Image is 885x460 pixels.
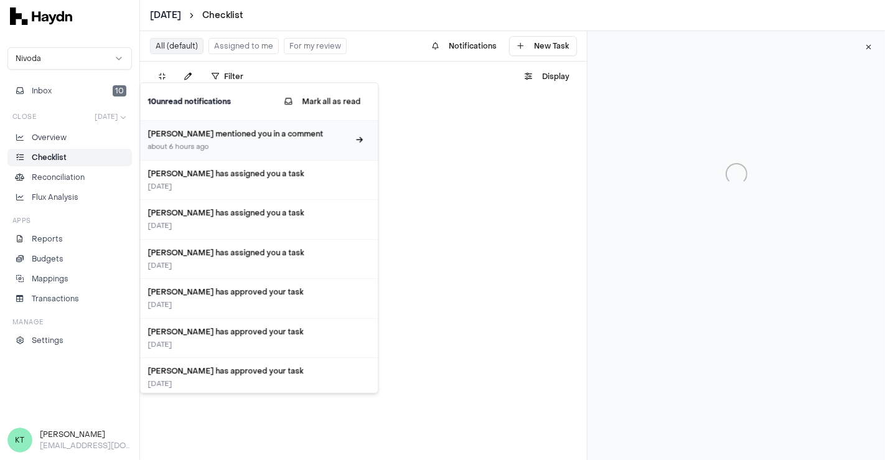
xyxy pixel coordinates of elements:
[12,317,44,327] h3: Manage
[10,7,72,25] img: svg+xml,%3c
[147,286,349,298] h3: [PERSON_NAME] has approved your task
[32,233,63,245] p: Reports
[147,365,349,377] h3: [PERSON_NAME] has approved your task
[7,428,32,453] span: KT
[113,85,126,96] span: 10
[7,149,132,166] a: Checklist
[7,290,132,307] a: Transactions
[7,189,132,206] a: Flux Analysis
[284,38,347,54] button: For my review
[7,169,132,186] a: Reconciliation
[274,90,370,113] button: Mark all as read
[147,261,349,271] div: [DATE]
[7,129,132,146] a: Overview
[147,168,349,179] h3: [PERSON_NAME] has assigned you a task
[147,379,349,390] div: [DATE]
[32,152,67,163] p: Checklist
[202,9,243,22] a: Checklist
[40,440,132,451] p: [EMAIL_ADDRESS][DOMAIN_NAME]
[147,300,349,311] div: [DATE]
[12,112,37,121] h3: Close
[7,230,132,248] a: Reports
[147,182,349,192] div: [DATE]
[95,112,118,121] span: [DATE]
[32,335,63,346] p: Settings
[32,192,78,203] p: Flux Analysis
[32,172,85,183] p: Reconciliation
[12,216,31,225] h3: Apps
[147,326,349,337] h3: [PERSON_NAME] has approved your task
[147,142,349,153] div: about 6 hours ago
[147,221,349,232] div: [DATE]
[32,85,52,96] span: Inbox
[7,332,132,349] a: Settings
[147,340,349,350] div: [DATE]
[204,67,251,87] button: Filter
[150,9,181,22] button: [DATE]
[517,67,577,87] button: Display
[147,128,349,139] h3: [PERSON_NAME] mentioned you in a comment
[150,9,243,22] nav: breadcrumb
[424,36,504,56] button: Notifications
[7,270,132,288] a: Mappings
[7,82,132,100] button: Inbox10
[32,132,67,143] p: Overview
[150,38,204,54] button: All (default)
[32,273,68,284] p: Mappings
[32,253,63,265] p: Budgets
[7,250,132,268] a: Budgets
[147,96,231,107] h2: 10 unread notification s
[208,38,279,54] button: Assigned to me
[509,36,577,56] button: New Task
[40,429,132,440] h3: [PERSON_NAME]
[147,207,349,218] h3: [PERSON_NAME] has assigned you a task
[32,293,79,304] p: Transactions
[147,247,349,258] h3: [PERSON_NAME] has assigned you a task
[90,110,133,124] button: [DATE]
